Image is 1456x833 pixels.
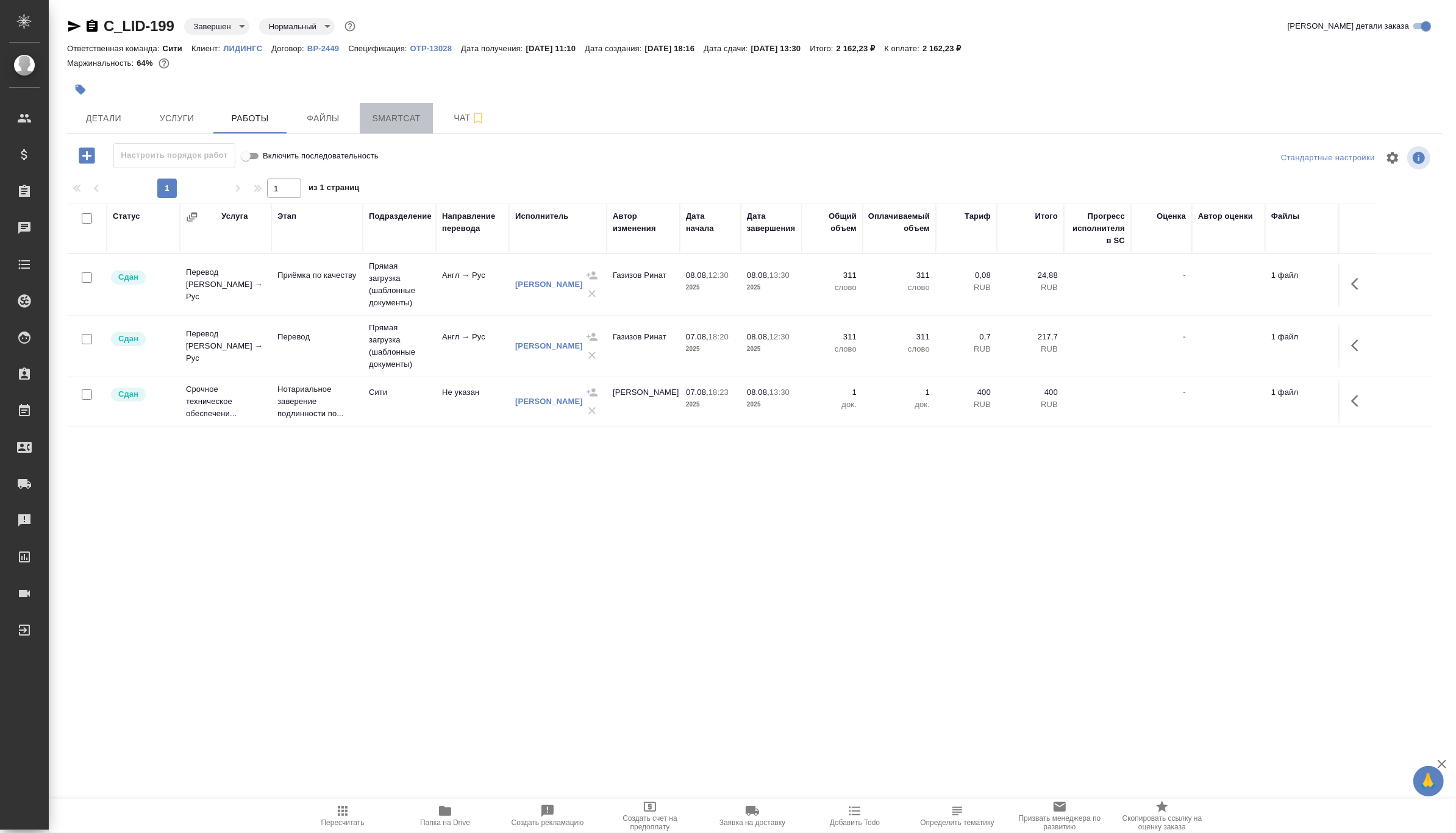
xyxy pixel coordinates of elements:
[67,76,94,103] button: Добавить тэг
[808,386,857,399] p: 1
[369,210,432,222] div: Подразделение
[277,210,296,222] div: Этап
[1271,331,1332,343] p: 1 файл
[180,377,271,426] td: Срочное техническое обеспечени...
[942,343,991,355] p: RUB
[526,44,585,53] p: [DATE] 11:10
[585,44,644,53] p: Дата создания:
[85,19,99,34] button: Скопировать ссылку
[496,799,599,833] button: Создать рекламацию
[869,399,930,411] p: док.
[1278,149,1378,168] div: split button
[271,44,307,53] p: Договор:
[708,388,729,397] p: 18:23
[769,388,790,397] p: 13:30
[294,111,352,126] span: Файлы
[1111,799,1213,833] button: Скопировать ссылку на оценку заказа
[259,18,335,35] div: Завершен
[110,269,174,286] div: Менеджер проверил работу исполнителя, передает ее на следующий этап
[410,44,461,53] p: OTP-13028
[1183,388,1186,397] a: -
[747,388,769,397] p: 08.08,
[606,814,694,831] span: Создать счет на предоплату
[180,260,271,309] td: Перевод [PERSON_NAME] → Рус
[1418,768,1439,794] span: 🙏
[277,269,357,282] p: Приёмка по качеству
[1344,269,1373,299] button: Здесь прячутся важные кнопки
[884,44,922,53] p: К оплате:
[221,111,279,126] span: Работы
[747,332,769,341] p: 08.08,
[701,799,804,833] button: Заявка на доставку
[747,210,796,235] div: Дата завершения
[363,254,436,315] td: Прямая загрузка (шаблонные документы)
[442,210,503,235] div: Направление перевода
[1183,332,1186,341] a: -
[461,44,526,53] p: Дата получения:
[110,331,174,347] div: Менеджер проверил работу исполнителя, передает ее на следующий этап
[410,43,461,53] a: OTP-13028
[686,388,708,397] p: 07.08,
[719,818,785,827] span: Заявка на доставку
[869,386,930,399] p: 1
[1271,269,1332,282] p: 1 файл
[1035,210,1058,222] div: Итого
[747,271,769,280] p: 08.08,
[869,282,930,294] p: слово
[113,210,140,222] div: Статус
[307,43,348,53] a: ВР-2449
[74,111,133,126] span: Детали
[708,332,729,341] p: 18:20
[686,332,708,341] p: 07.08,
[436,325,509,367] td: Англ → Рус
[1413,766,1444,796] button: 🙏
[156,55,172,71] button: 642.58 RUB;
[708,271,729,280] p: 12:30
[1344,331,1373,360] button: Здесь прячутся важные кнопки
[1003,269,1058,282] p: 24,88
[515,397,583,406] a: [PERSON_NAME]
[67,19,82,34] button: Скопировать ссылку для ЯМессенджера
[769,271,790,280] p: 13:30
[67,58,137,68] p: Маржинальность:
[942,331,991,343] p: 0,7
[190,21,235,32] button: Завершен
[1008,799,1111,833] button: Призвать менеджера по развитию
[277,331,357,343] p: Перевод
[1198,210,1253,222] div: Автор оценки
[747,343,796,355] p: 2025
[869,331,930,343] p: 311
[607,380,680,423] td: [PERSON_NAME]
[515,210,569,222] div: Исполнитель
[942,386,991,399] p: 400
[808,210,857,235] div: Общий объем
[420,818,470,827] span: Папка на Drive
[265,21,320,32] button: Нормальный
[808,331,857,343] p: 311
[830,818,880,827] span: Добавить Todo
[307,44,348,53] p: ВР-2449
[942,399,991,411] p: RUB
[942,269,991,282] p: 0,08
[118,388,138,400] p: Сдан
[808,399,857,411] p: док.
[1003,386,1058,399] p: 400
[868,210,930,235] div: Оплачиваемый объем
[515,280,583,289] a: [PERSON_NAME]
[184,18,249,35] div: Завершен
[810,44,836,53] p: Итого:
[1003,399,1058,411] p: RUB
[436,263,509,306] td: Англ → Рус
[686,210,735,235] div: Дата начала
[808,343,857,355] p: слово
[223,43,271,53] a: ЛИДИНГС
[436,380,509,423] td: Не указан
[221,210,248,222] div: Услуга
[686,399,735,411] p: 2025
[607,263,680,306] td: Газизов Ринат
[67,44,163,53] p: Ответственная команда:
[837,44,885,53] p: 2 162,23 ₽
[808,282,857,294] p: слово
[1183,271,1186,280] a: -
[607,325,680,367] td: Газизов Ринат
